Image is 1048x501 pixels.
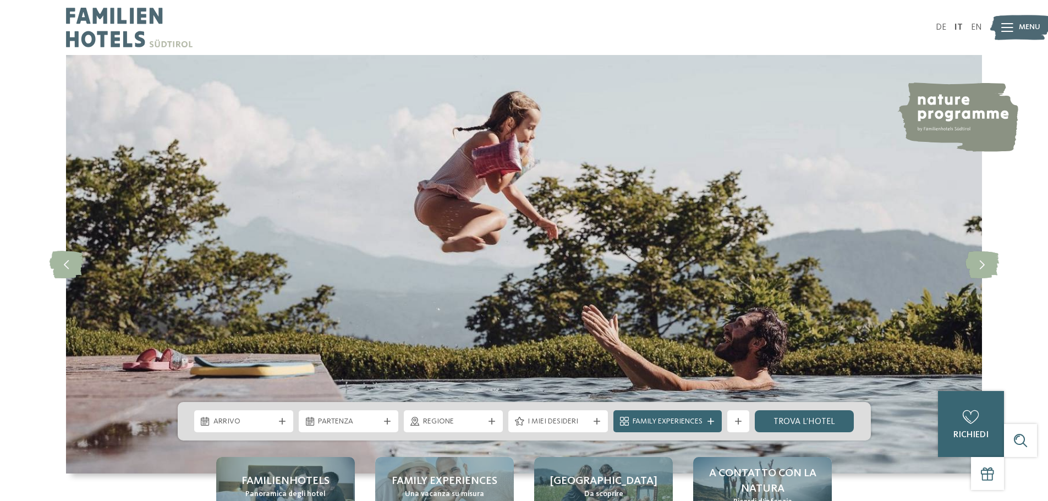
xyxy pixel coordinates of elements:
[242,474,330,489] span: Familienhotels
[936,23,946,32] a: DE
[528,416,589,427] span: I miei desideri
[897,82,1018,152] img: nature programme by Familienhotels Südtirol
[971,23,982,32] a: EN
[245,489,326,500] span: Panoramica degli hotel
[755,410,854,432] a: trova l’hotel
[392,474,497,489] span: Family experiences
[633,416,703,427] span: Family Experiences
[954,23,963,32] a: IT
[213,416,275,427] span: Arrivo
[584,489,623,500] span: Da scoprire
[405,489,484,500] span: Una vacanza su misura
[938,391,1004,457] a: richiedi
[704,466,821,497] span: A contatto con la natura
[953,431,989,439] span: richiedi
[423,416,484,427] span: Regione
[66,55,982,474] img: Family hotel Alto Adige: the happy family places!
[550,474,657,489] span: [GEOGRAPHIC_DATA]
[1019,22,1040,33] span: Menu
[318,416,379,427] span: Partenza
